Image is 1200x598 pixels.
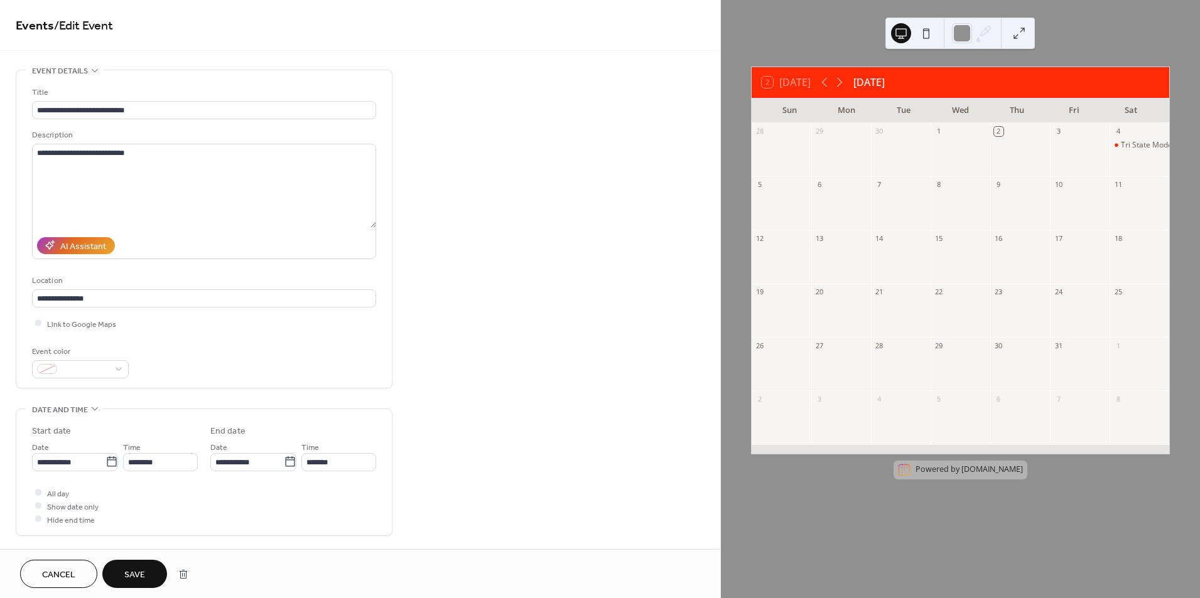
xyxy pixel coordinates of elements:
button: Cancel [20,560,97,588]
div: Tri State Model Club Metting [1110,140,1169,151]
div: 8 [934,180,944,190]
div: Thu [989,98,1046,123]
div: Fri [1046,98,1102,123]
div: 18 [1113,233,1123,243]
div: 12 [755,233,765,243]
div: 1 [934,127,944,136]
div: 7 [875,180,884,190]
div: 8 [1113,394,1123,403]
div: 26 [755,341,765,350]
div: 10 [1054,180,1063,190]
div: Title [32,86,374,99]
div: 6 [815,180,824,190]
span: Event details [32,65,88,78]
div: 19 [755,287,765,297]
span: Date [32,440,49,454]
a: Events [16,14,54,38]
span: Link to Google Maps [47,318,116,331]
div: 4 [1113,127,1123,136]
div: Wed [932,98,988,123]
div: 31 [1054,341,1063,350]
span: Date [210,440,227,454]
div: 29 [934,341,944,350]
div: AI Assistant [60,240,106,253]
div: 2 [755,394,765,403]
span: Show date only [47,500,99,513]
span: Save [124,569,145,582]
div: 28 [755,127,765,136]
span: All day [47,487,69,500]
div: 21 [875,287,884,297]
div: Tue [875,98,932,123]
div: Description [32,129,374,142]
span: Time [123,440,141,454]
span: Time [301,440,319,454]
div: 17 [1054,233,1063,243]
div: Sat [1103,98,1159,123]
div: 5 [755,180,765,190]
div: Event color [32,345,126,358]
div: 3 [815,394,824,403]
div: 24 [1054,287,1063,297]
button: Save [102,560,167,588]
div: 29 [815,127,824,136]
div: 23 [994,287,1003,297]
a: [DOMAIN_NAME] [961,464,1023,475]
div: 22 [934,287,944,297]
div: 7 [1054,394,1063,403]
span: Cancel [42,569,75,582]
div: 1 [1113,341,1123,350]
span: Date and time [32,403,88,417]
div: Location [32,274,374,287]
div: Sun [762,98,818,123]
div: Powered by [916,464,1023,475]
div: 9 [994,180,1003,190]
div: 30 [994,341,1003,350]
div: 30 [875,127,884,136]
div: 6 [994,394,1003,403]
div: 5 [934,394,944,403]
span: Hide end time [47,513,95,526]
div: 2 [994,127,1003,136]
div: 3 [1054,127,1063,136]
span: / Edit Event [54,14,113,38]
div: 20 [815,287,824,297]
div: 16 [994,233,1003,243]
div: 4 [875,394,884,403]
div: End date [210,425,246,438]
div: 28 [875,341,884,350]
button: AI Assistant [37,237,115,254]
div: 14 [875,233,884,243]
div: Mon [818,98,875,123]
div: 11 [1113,180,1123,190]
div: [DATE] [853,75,885,90]
div: 25 [1113,287,1123,297]
div: 27 [815,341,824,350]
div: 15 [934,233,944,243]
div: Start date [32,425,71,438]
div: 13 [815,233,824,243]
